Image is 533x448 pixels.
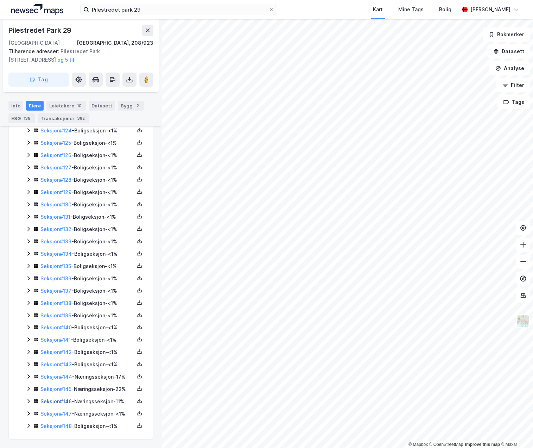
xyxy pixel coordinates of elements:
div: - Boligseksjon - <1% [40,213,134,221]
iframe: Chat Widget [498,414,533,448]
div: - Boligseksjon - <1% [40,336,134,344]
a: OpenStreetMap [429,442,463,447]
div: - Boligseksjon - <1% [40,237,134,246]
a: Seksjon#143 [40,361,72,367]
div: - Næringsseksjon - 11% [40,397,134,406]
a: Seksjon#132 [40,226,71,232]
div: Bygg [118,101,144,111]
div: - Boligseksjon - <1% [40,299,134,307]
a: Seksjon#128 [40,177,71,183]
div: - Næringsseksjon - <1% [40,410,134,418]
div: - Boligseksjon - <1% [40,176,134,184]
a: Seksjon#139 [40,312,71,318]
a: Seksjon#137 [40,288,71,294]
button: Tags [497,95,530,109]
a: Seksjon#129 [40,189,71,195]
div: Kontrollprogram for chat [498,414,533,448]
a: Seksjon#133 [40,238,71,244]
div: - Boligseksjon - <1% [40,422,134,430]
button: Analyse [489,61,530,75]
div: - Boligseksjon - <1% [40,323,134,332]
div: [GEOGRAPHIC_DATA], 208/923 [77,39,153,47]
a: Improve this map [465,442,500,447]
a: Seksjon#134 [40,251,72,257]
div: Mine Tags [398,5,424,14]
div: - Boligseksjon - <1% [40,262,134,270]
div: ESG [8,113,35,123]
div: Kart [373,5,383,14]
div: - Boligseksjon - <1% [40,287,134,295]
a: Seksjon#131 [40,214,70,220]
div: 2 [134,102,141,109]
a: Seksjon#130 [40,201,71,207]
div: Datasett [89,101,115,111]
div: - Boligseksjon - <1% [40,225,134,234]
div: - Boligseksjon - <1% [40,151,134,160]
a: Seksjon#126 [40,152,71,158]
div: - Boligseksjon - <1% [40,163,134,172]
a: Seksjon#141 [40,337,71,343]
a: Seksjon#146 [40,398,72,404]
div: Pilestredet Park 29 [8,25,73,36]
div: - Boligseksjon - <1% [40,188,134,197]
div: - Næringsseksjon - 17% [40,373,134,381]
input: Søk på adresse, matrikkel, gårdeiere, leietakere eller personer [89,4,268,15]
div: 382 [76,115,86,122]
div: Pilestredet Park [STREET_ADDRESS] [8,47,148,64]
a: Seksjon#136 [40,275,71,281]
div: - Boligseksjon - <1% [40,274,134,283]
a: Seksjon#125 [40,140,71,146]
div: Leietakere [46,101,86,111]
a: Seksjon#142 [40,349,72,355]
div: [GEOGRAPHIC_DATA] [8,39,60,47]
div: Bolig [439,5,451,14]
div: - Næringsseksjon - 22% [40,385,134,393]
a: Seksjon#138 [40,300,71,306]
button: Datasett [487,44,530,58]
img: logo.a4113a55bc3d86da70a041830d287a7e.svg [11,4,63,15]
a: Seksjon#147 [40,411,72,417]
button: Tag [8,73,69,87]
button: Bokmerker [483,27,530,42]
div: - Boligseksjon - <1% [40,139,134,147]
a: Seksjon#135 [40,263,71,269]
div: - Boligseksjon - <1% [40,348,134,356]
a: Seksjon#144 [40,374,72,380]
div: [PERSON_NAME] [470,5,510,14]
a: Seksjon#127 [40,164,71,170]
a: Seksjon#124 [40,127,72,133]
a: Seksjon#140 [40,324,72,330]
div: 10 [76,102,83,109]
a: Seksjon#145 [40,386,71,392]
button: Filter [496,78,530,92]
a: Mapbox [408,442,428,447]
div: Eiere [26,101,44,111]
div: Info [8,101,23,111]
div: - Boligseksjon - <1% [40,250,134,258]
div: - Boligseksjon - <1% [40,200,134,209]
img: Z [516,314,530,328]
a: Seksjon#148 [40,423,72,429]
span: Tilhørende adresser: [8,48,61,54]
div: - Boligseksjon - <1% [40,360,134,369]
div: - Boligseksjon - <1% [40,311,134,320]
div: Transaksjoner [38,113,89,123]
div: - Boligseksjon - <1% [40,126,134,135]
div: 139 [22,115,32,122]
